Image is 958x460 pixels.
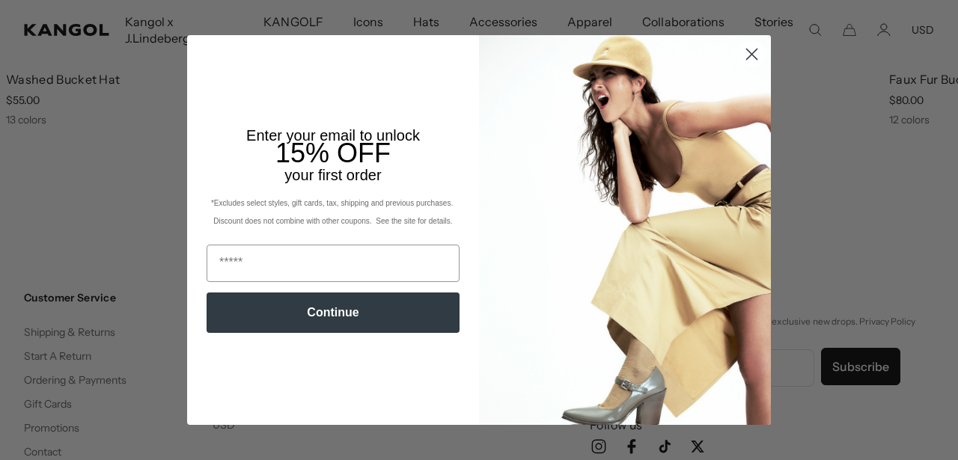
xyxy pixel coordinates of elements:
span: your first order [284,167,381,183]
span: Enter your email to unlock [246,127,420,144]
button: Continue [207,292,460,333]
button: Close dialog [739,41,765,67]
input: Email [207,245,460,282]
img: 93be19ad-e773-4382-80b9-c9d740c9197f.jpeg [479,35,771,424]
span: *Excludes select styles, gift cards, tax, shipping and previous purchases. Discount does not comb... [211,199,455,225]
span: 15% OFF [275,138,391,168]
